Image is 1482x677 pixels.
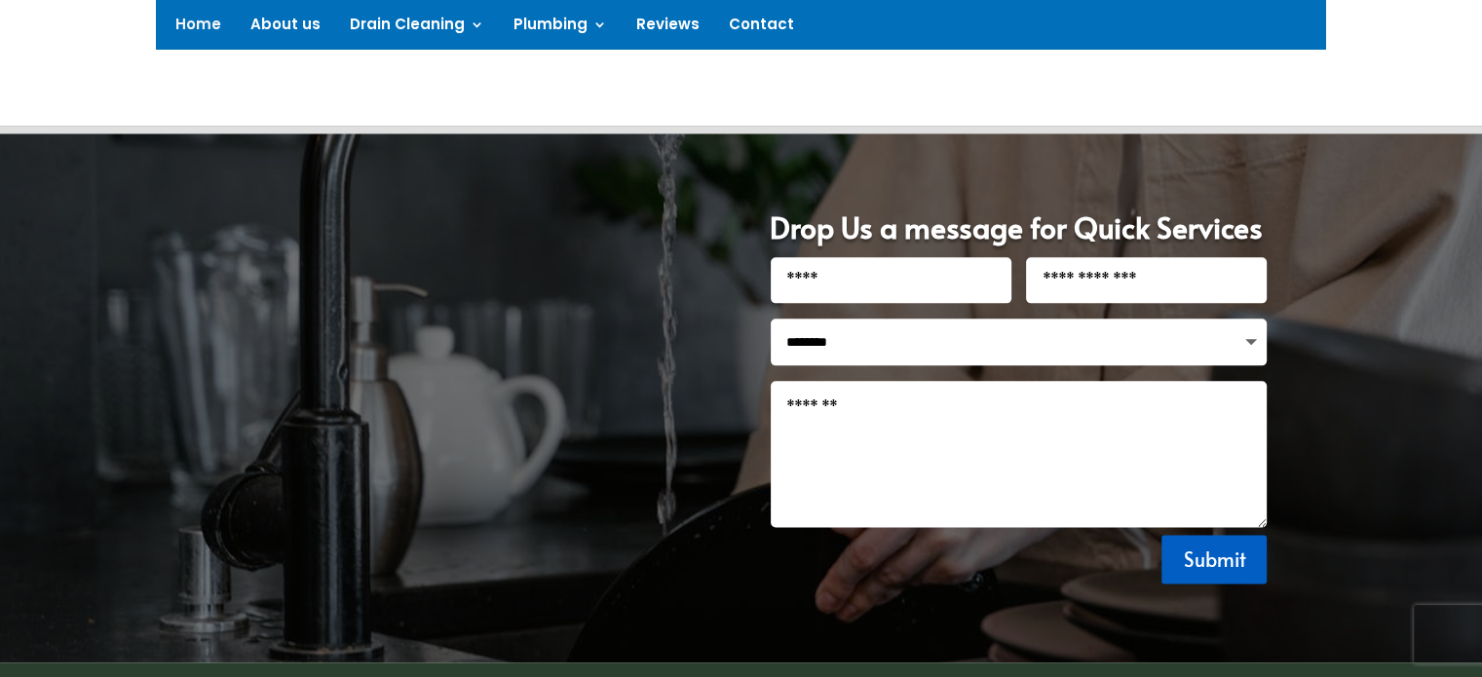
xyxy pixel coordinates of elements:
a: Reviews [636,18,700,39]
a: Drain Cleaning [350,18,484,39]
a: Plumbing [513,18,607,39]
a: About us [250,18,321,39]
h1: Drop Us a message for Quick Services [770,212,1267,257]
a: Contact [729,18,794,39]
button: Submit [1161,535,1267,583]
a: Home [175,18,221,39]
